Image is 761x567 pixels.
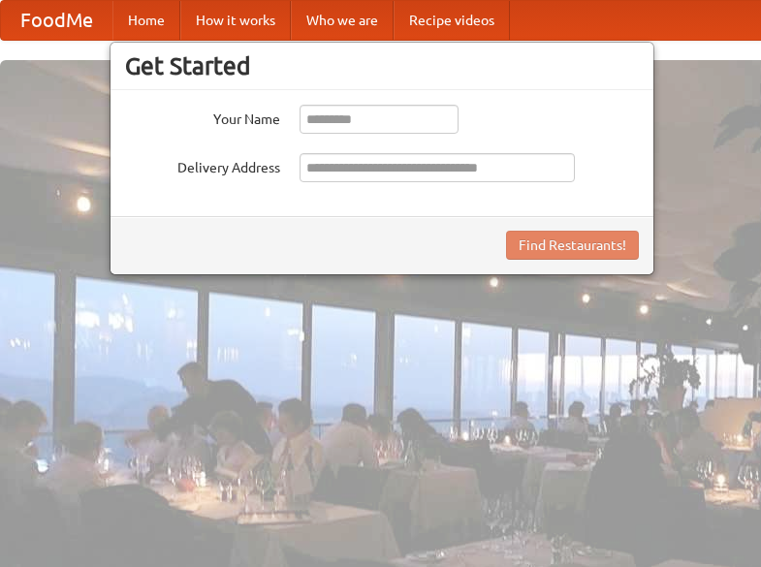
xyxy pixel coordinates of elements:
[291,1,394,40] a: Who we are
[125,105,280,129] label: Your Name
[125,51,639,80] h3: Get Started
[1,1,112,40] a: FoodMe
[394,1,510,40] a: Recipe videos
[506,231,639,260] button: Find Restaurants!
[112,1,180,40] a: Home
[125,153,280,177] label: Delivery Address
[180,1,291,40] a: How it works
